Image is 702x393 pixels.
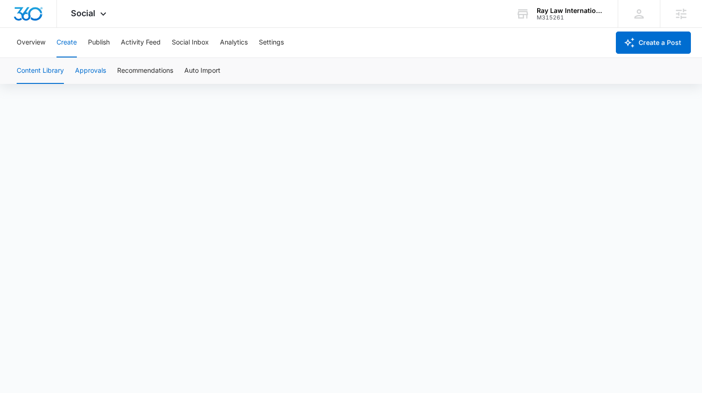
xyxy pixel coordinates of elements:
[121,28,161,57] button: Activity Feed
[56,28,77,57] button: Create
[75,58,106,84] button: Approvals
[17,58,64,84] button: Content Library
[220,28,248,57] button: Analytics
[172,28,209,57] button: Social Inbox
[88,28,110,57] button: Publish
[184,58,220,84] button: Auto Import
[537,14,604,21] div: account id
[71,8,95,18] span: Social
[17,28,45,57] button: Overview
[117,58,173,84] button: Recommendations
[537,7,604,14] div: account name
[259,28,284,57] button: Settings
[616,32,691,54] button: Create a Post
